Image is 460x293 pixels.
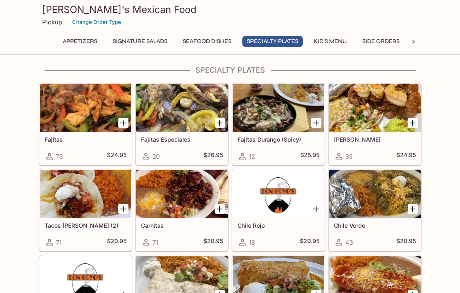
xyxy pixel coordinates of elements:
button: Add Chile Verde [408,204,418,214]
button: Add Carnitas [215,204,225,214]
a: [PERSON_NAME]35$24.95 [329,83,421,165]
a: Chile Rojo18$20.95 [232,169,325,251]
h5: Tacos [PERSON_NAME] (2) [45,222,126,229]
div: Carne Asada [329,84,421,132]
button: Add Chile Rojo [311,204,321,214]
span: 12 [249,153,255,160]
span: 71 [56,239,62,246]
h5: $26.95 [203,151,223,161]
button: Appetizers [58,36,102,47]
button: Add Fajitas Especiales [215,118,225,128]
a: Fajitas Especiales20$26.95 [136,83,228,165]
h5: Carnitas [141,222,223,229]
button: Specialty Plates [242,36,303,47]
h5: Chile Verde [334,222,416,229]
h5: $20.95 [107,237,126,247]
div: Tacos Don Goyo (2) [40,170,131,218]
button: Add Tacos Don Goyo (2) [118,204,128,214]
a: Carnitas71$20.95 [136,169,228,251]
h5: $20.95 [300,237,319,247]
h5: Chile Rojo [237,222,319,229]
div: Chile Verde [329,170,421,218]
h3: [PERSON_NAME]'s Mexican Food [42,3,418,16]
span: 18 [249,239,255,246]
h5: Fajitas Durango (Spicy) [237,136,319,143]
span: 71 [152,239,158,246]
span: 73 [56,153,63,160]
h5: $24.95 [396,151,416,161]
span: 20 [152,153,160,160]
a: Chile Verde43$20.95 [329,169,421,251]
h4: Specialty Plates [39,66,421,75]
h5: $24.95 [107,151,126,161]
h5: $20.95 [396,237,416,247]
button: Seafood Dishes [178,36,236,47]
div: Fajitas Durango (Spicy) [233,84,324,132]
button: Change Order Type [68,16,125,28]
div: Fajitas [40,84,131,132]
div: Chile Rojo [233,170,324,218]
h5: $25.95 [300,151,319,161]
button: Signature Salads [108,36,172,47]
button: Kid's Menu [309,36,351,47]
div: Fajitas Especiales [136,84,228,132]
button: Add Fajitas [118,118,128,128]
a: Fajitas Durango (Spicy)12$25.95 [232,83,325,165]
span: 35 [345,153,353,160]
div: Carnitas [136,170,228,218]
h5: [PERSON_NAME] [334,136,416,143]
button: Side Orders [358,36,404,47]
button: Add Fajitas Durango (Spicy) [311,118,321,128]
h5: Fajitas [45,136,126,143]
h5: $20.95 [203,237,223,247]
button: Add Carne Asada [408,118,418,128]
p: Pickup [42,18,62,26]
a: Fajitas73$24.95 [39,83,132,165]
span: 43 [345,239,353,246]
h5: Fajitas Especiales [141,136,223,143]
a: Tacos [PERSON_NAME] (2)71$20.95 [39,169,132,251]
